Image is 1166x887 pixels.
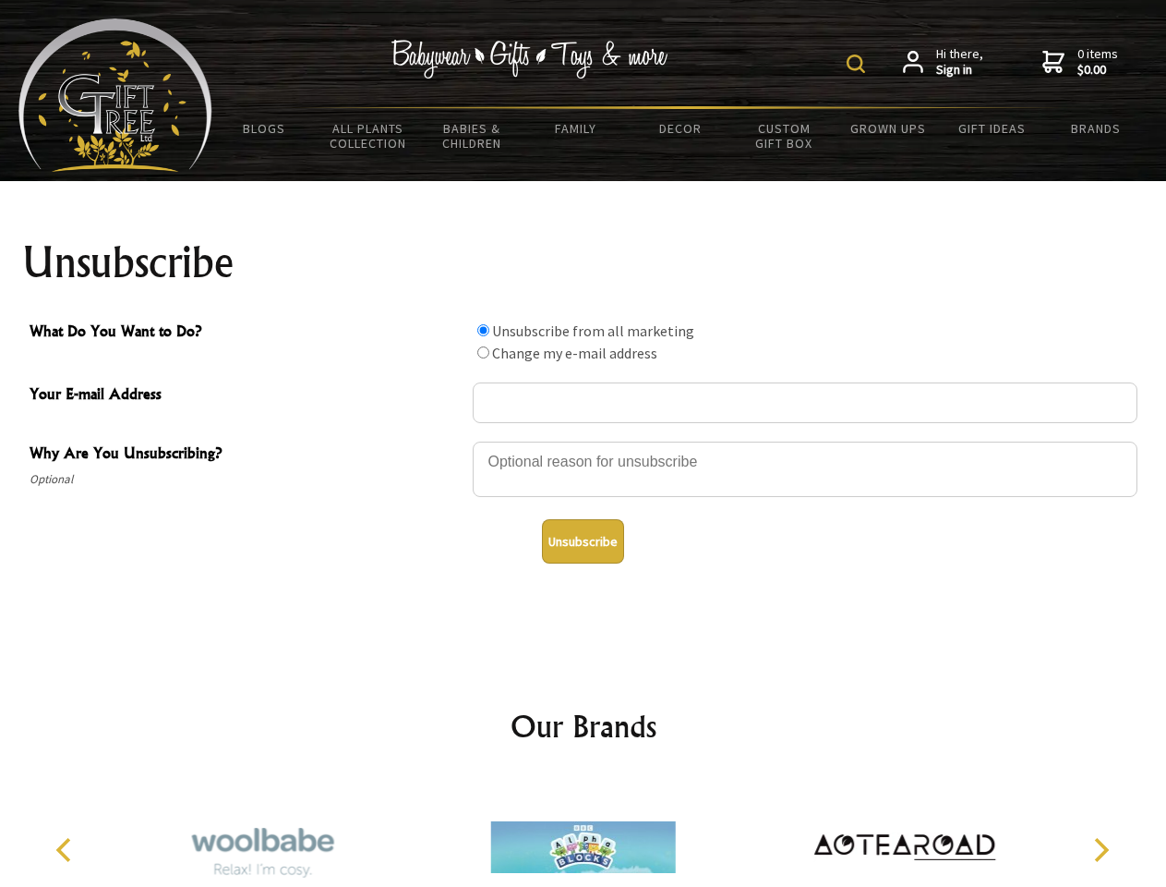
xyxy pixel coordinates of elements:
[18,18,212,172] img: Babyware - Gifts - Toys and more...
[30,383,463,409] span: Your E-mail Address
[477,324,489,336] input: What Do You Want to Do?
[903,46,983,79] a: Hi there,Sign in
[317,109,421,163] a: All Plants Collection
[30,468,463,491] span: Optional
[46,830,87,870] button: Previous
[732,109,836,163] a: Custom Gift Box
[1042,46,1118,79] a: 0 items$0.00
[628,109,732,148] a: Decor
[936,62,983,79] strong: Sign in
[492,344,657,362] label: Change my e-mail address
[1077,62,1118,79] strong: $0.00
[22,240,1145,285] h1: Unsubscribe
[1080,830,1121,870] button: Next
[212,109,317,148] a: BLOGS
[30,442,463,468] span: Why Are You Unsubscribing?
[524,109,629,148] a: Family
[847,55,865,73] img: product search
[391,40,668,79] img: Babywear - Gifts - Toys & more
[492,322,694,340] label: Unsubscribe from all marketing
[542,519,624,564] button: Unsubscribe
[420,109,524,163] a: Babies & Children
[473,383,1137,423] input: Your E-mail Address
[1044,109,1148,148] a: Brands
[940,109,1044,148] a: Gift Ideas
[835,109,940,148] a: Grown Ups
[1077,45,1118,79] span: 0 items
[473,442,1137,497] textarea: Why Are You Unsubscribing?
[936,46,983,79] span: Hi there,
[37,704,1130,748] h2: Our Brands
[477,346,489,358] input: What Do You Want to Do?
[30,320,463,346] span: What Do You Want to Do?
